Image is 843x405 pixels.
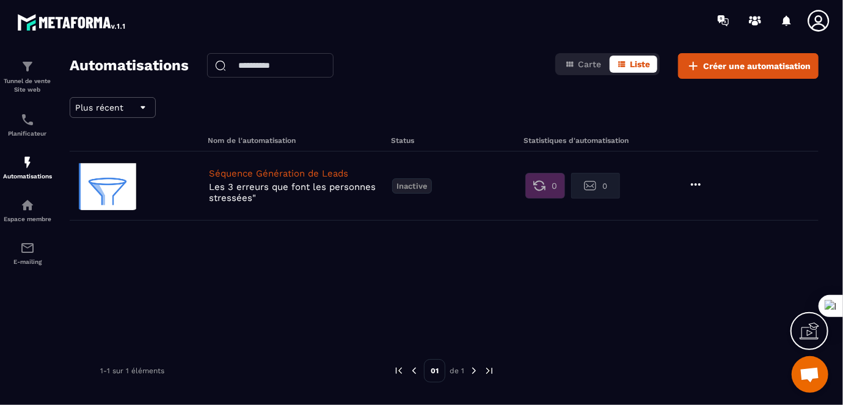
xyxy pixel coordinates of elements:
span: 0 [602,181,607,191]
span: Carte [578,59,601,69]
img: automation-background [77,161,138,210]
button: 0 [525,173,565,199]
a: schedulerschedulerPlanificateur [3,103,52,146]
span: Liste [630,59,650,69]
p: Tunnel de vente Site web [3,77,52,94]
span: 0 [552,180,557,192]
img: formation [20,59,35,74]
h2: Automatisations [70,53,189,79]
img: prev [393,365,404,376]
img: logo [17,11,127,33]
button: Carte [558,56,608,73]
a: automationsautomationsAutomatisations [3,146,52,189]
h6: Status [391,136,520,145]
p: Planificateur [3,130,52,137]
img: second stat [584,180,596,192]
img: prev [409,365,420,376]
p: Inactive [392,178,432,194]
p: Espace membre [3,216,52,222]
img: automations [20,155,35,170]
img: first stat [533,180,546,192]
img: next [484,365,495,376]
a: emailemailE-mailing [3,232,52,274]
p: Les 3 erreurs que font les personnes stressées" [209,181,386,203]
p: 1-1 sur 1 éléments [100,367,164,375]
a: automationsautomationsEspace membre [3,189,52,232]
div: Ouvrir le chat [792,356,828,393]
p: E-mailing [3,258,52,265]
button: Créer une automatisation [678,53,819,79]
p: 01 [424,359,445,382]
h6: Statistiques d'automatisation [524,136,653,145]
img: automations [20,198,35,213]
a: formationformationTunnel de vente Site web [3,50,52,103]
img: next [469,365,480,376]
button: 0 [571,173,620,199]
p: Automatisations [3,173,52,180]
img: scheduler [20,112,35,127]
button: Liste [610,56,657,73]
span: Créer une automatisation [703,60,811,72]
p: de 1 [450,366,464,376]
p: Séquence Génération de Leads [209,168,386,179]
span: Plus récent [75,103,123,112]
img: email [20,241,35,255]
h6: Nom de l'automatisation [208,136,388,145]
